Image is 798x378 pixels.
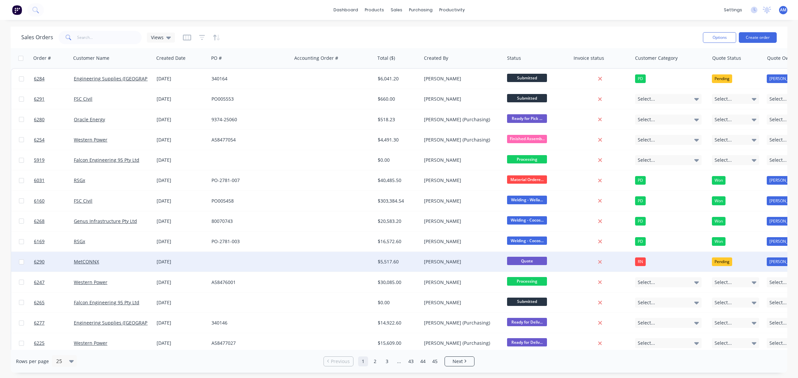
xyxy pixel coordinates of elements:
div: Order # [33,55,51,61]
div: Pending [712,74,732,83]
div: [PERSON_NAME] (Purchasing) [424,320,498,326]
span: Select... [638,299,655,306]
div: Invoice status [574,55,604,61]
div: $303,384.54 [378,198,417,204]
div: A58477027 [211,340,285,346]
div: $16,572.60 [378,238,417,245]
div: [DATE] [157,137,206,143]
span: Select... [638,96,655,102]
span: 6225 [34,340,45,346]
span: 6277 [34,320,45,326]
div: $660.00 [378,96,417,102]
a: 6290 [34,252,74,272]
div: Won [712,237,726,246]
a: 6247 [34,272,74,292]
img: Factory [12,5,22,15]
span: Select... [769,116,787,123]
span: Select... [715,157,732,163]
div: $6,041.20 [378,75,417,82]
div: productivity [436,5,468,15]
span: Select... [715,320,732,326]
a: Engineering Supplies ([GEOGRAPHIC_DATA]) Pty Ltd [74,320,188,326]
div: [PERSON_NAME] [424,279,498,286]
span: Select... [638,137,655,143]
span: Select... [769,320,787,326]
div: settings [721,5,745,15]
span: Select... [638,320,655,326]
a: Previous page [324,358,353,365]
span: Previous [331,358,350,365]
span: Finished Assemb... [507,135,547,143]
div: [DATE] [157,96,206,102]
div: 80070743 [211,218,285,225]
a: RSGx [74,177,85,183]
div: [PERSON_NAME] [424,75,498,82]
div: [PERSON_NAME] (Purchasing) [424,116,498,123]
span: Select... [769,137,787,143]
span: Select... [769,96,787,102]
div: [PERSON_NAME] (Purchasing) [424,137,498,143]
span: Select... [715,279,732,286]
span: AM [780,7,786,13]
div: $15,609.00 [378,340,417,346]
div: PD [635,176,646,185]
span: Views [151,34,164,41]
span: 6290 [34,258,45,265]
div: PD [635,74,646,83]
div: [DATE] [157,238,206,245]
div: [PERSON_NAME] [424,157,498,163]
div: PD [635,196,646,205]
a: Falcon Engineering 95 Pty Ltd [74,299,139,306]
span: Select... [769,340,787,346]
div: Won [712,176,726,185]
span: Submitted [507,298,547,306]
a: MetCONNX [74,258,99,265]
div: purchasing [406,5,436,15]
span: 6284 [34,75,45,82]
div: PO-2781-003 [211,238,285,245]
div: PO-2781-007 [211,177,285,184]
span: Ready for Pick ... [507,114,547,123]
span: Ready for Deliv... [507,318,547,326]
span: Welding - Cocos... [507,216,547,225]
div: [DATE] [157,157,206,163]
div: [DATE] [157,279,206,286]
div: [PERSON_NAME] [424,177,498,184]
span: Submitted [507,74,547,82]
span: Select... [715,96,732,102]
a: Page 44 [418,356,428,366]
div: [DATE] [157,340,206,346]
div: $40,485.50 [378,177,417,184]
div: $5,517.60 [378,258,417,265]
span: Ready for Deliv... [507,338,547,346]
div: $518.23 [378,116,417,123]
div: Created Date [156,55,186,61]
div: RN [635,257,646,266]
div: 340164 [211,75,285,82]
div: $0.00 [378,299,417,306]
a: Engineering Supplies ([GEOGRAPHIC_DATA]) Pty Ltd [74,75,188,82]
a: Western Power [74,137,107,143]
a: Page 1 is your current page [358,356,368,366]
a: 6277 [34,313,74,333]
div: $0.00 [378,157,417,163]
div: [DATE] [157,299,206,306]
div: A58476001 [211,279,285,286]
div: 340146 [211,320,285,326]
span: 5919 [34,157,45,163]
a: Oracle Energy [74,116,105,123]
div: Quote Status [712,55,741,61]
div: Customer Category [635,55,678,61]
span: Welding - Wella... [507,196,547,204]
div: [PERSON_NAME] [424,198,498,204]
div: [DATE] [157,75,206,82]
a: 6169 [34,232,74,251]
span: Select... [715,137,732,143]
span: Select... [715,299,732,306]
span: Processing [507,155,547,163]
div: [DATE] [157,116,206,123]
a: dashboard [330,5,361,15]
span: 6160 [34,198,45,204]
div: PO005553 [211,96,285,102]
div: $30,085.00 [378,279,417,286]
